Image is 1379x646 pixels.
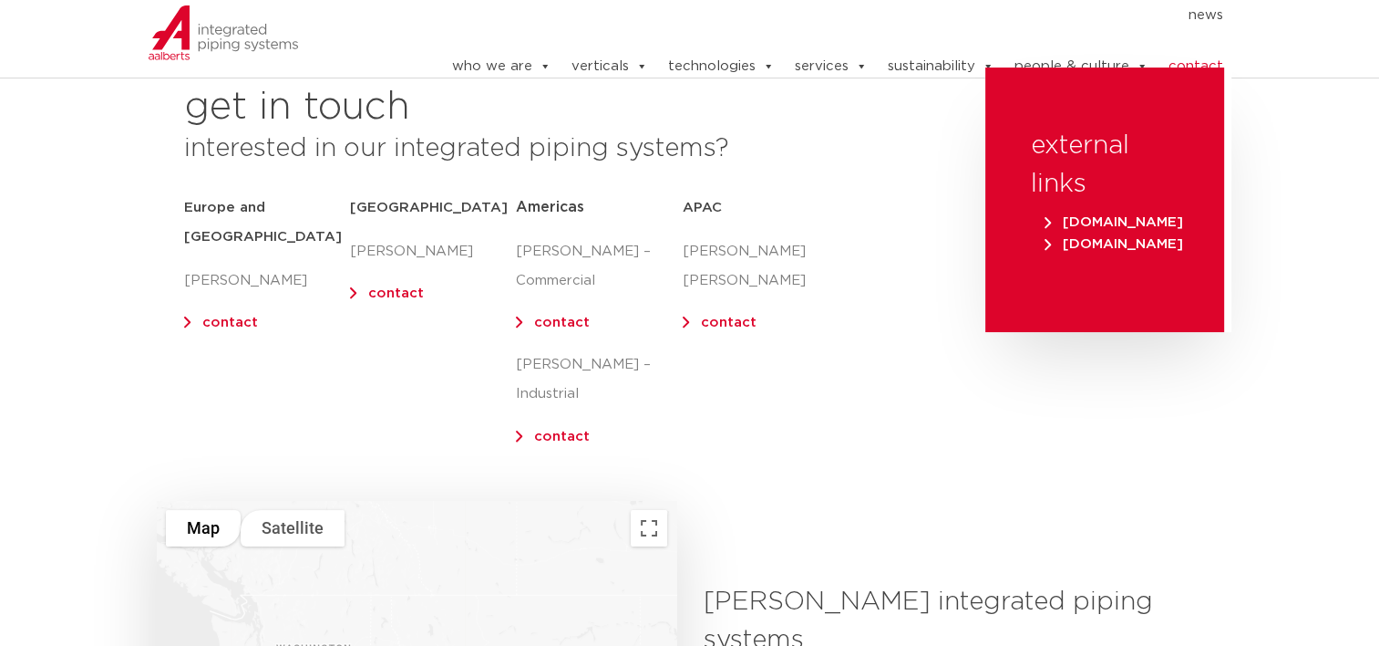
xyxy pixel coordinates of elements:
a: [DOMAIN_NAME] [1040,237,1188,251]
h2: get in touch [184,86,410,130]
a: verticals [571,48,647,85]
a: news [1188,1,1222,30]
p: [PERSON_NAME] [350,237,516,266]
p: [PERSON_NAME] [184,266,350,296]
a: contact [202,316,258,329]
p: [PERSON_NAME] – Commercial [516,237,682,296]
button: Show satellite imagery [241,510,345,547]
a: contact [1168,48,1222,85]
h5: [GEOGRAPHIC_DATA] [350,193,516,223]
h3: interested in our integrated piping systems? [184,130,940,168]
a: people & culture [1014,48,1147,85]
nav: Menu [396,1,1223,30]
span: [DOMAIN_NAME] [1045,215,1183,229]
p: [PERSON_NAME] – Industrial [516,350,682,409]
a: services [794,48,867,85]
a: contact [534,316,590,329]
a: who we are [451,48,551,85]
button: Toggle fullscreen view [631,510,667,547]
a: contact [368,287,424,300]
a: technologies [667,48,774,85]
span: Americas [516,200,584,214]
a: [DOMAIN_NAME] [1040,215,1188,229]
a: sustainability [887,48,993,85]
span: [DOMAIN_NAME] [1045,237,1183,251]
button: Show street map [166,510,241,547]
h5: APAC [683,193,849,223]
h3: external links [1031,127,1178,203]
strong: Europe and [GEOGRAPHIC_DATA] [184,201,342,244]
a: contact [534,430,590,443]
a: contact [701,316,756,329]
p: [PERSON_NAME] [PERSON_NAME] [683,237,849,296]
